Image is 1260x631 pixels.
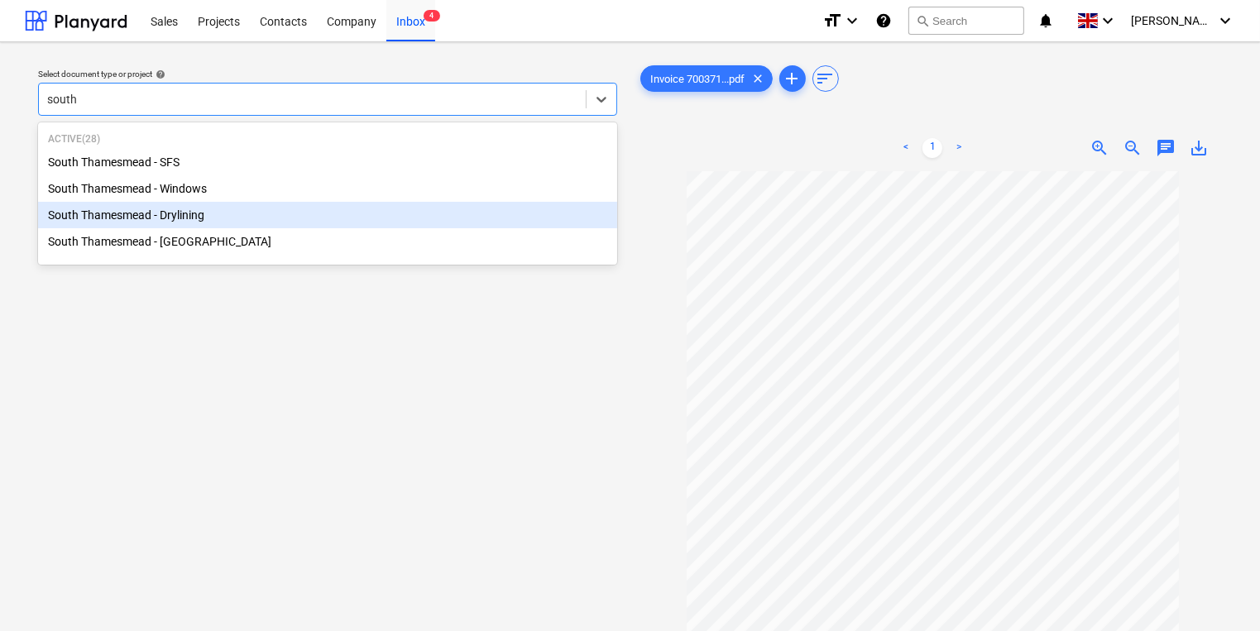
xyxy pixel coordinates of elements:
[38,69,617,79] div: Select document type or project
[1131,14,1214,27] span: [PERSON_NAME]
[875,11,892,31] i: Knowledge base
[916,14,929,27] span: search
[48,132,607,146] p: Active ( 28 )
[1123,138,1143,158] span: zoom_out
[949,138,969,158] a: Next page
[641,73,755,85] span: Invoice 700371...pdf
[424,10,440,22] span: 4
[1156,138,1176,158] span: chat
[749,69,769,88] span: clear
[1037,11,1054,31] i: notifications
[1098,11,1118,31] i: keyboard_arrow_down
[38,228,617,255] div: South Thamesmead - Soffits
[1090,138,1109,158] span: zoom_in
[822,11,842,31] i: format_size
[38,228,617,255] div: South Thamesmead - [GEOGRAPHIC_DATA]
[816,69,836,88] span: sort
[1215,11,1235,31] i: keyboard_arrow_down
[38,149,617,175] div: South Thamesmead - SFS
[922,138,942,158] a: Page 1 is your current page
[152,69,165,79] span: help
[1177,552,1260,631] iframe: Chat Widget
[842,11,862,31] i: keyboard_arrow_down
[896,138,916,158] a: Previous page
[783,69,802,88] span: add
[38,175,617,202] div: South Thamesmead - Windows
[908,7,1024,35] button: Search
[38,202,617,228] div: South Thamesmead - Drylining
[640,65,773,92] div: Invoice 700371...pdf
[1189,138,1209,158] span: save_alt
